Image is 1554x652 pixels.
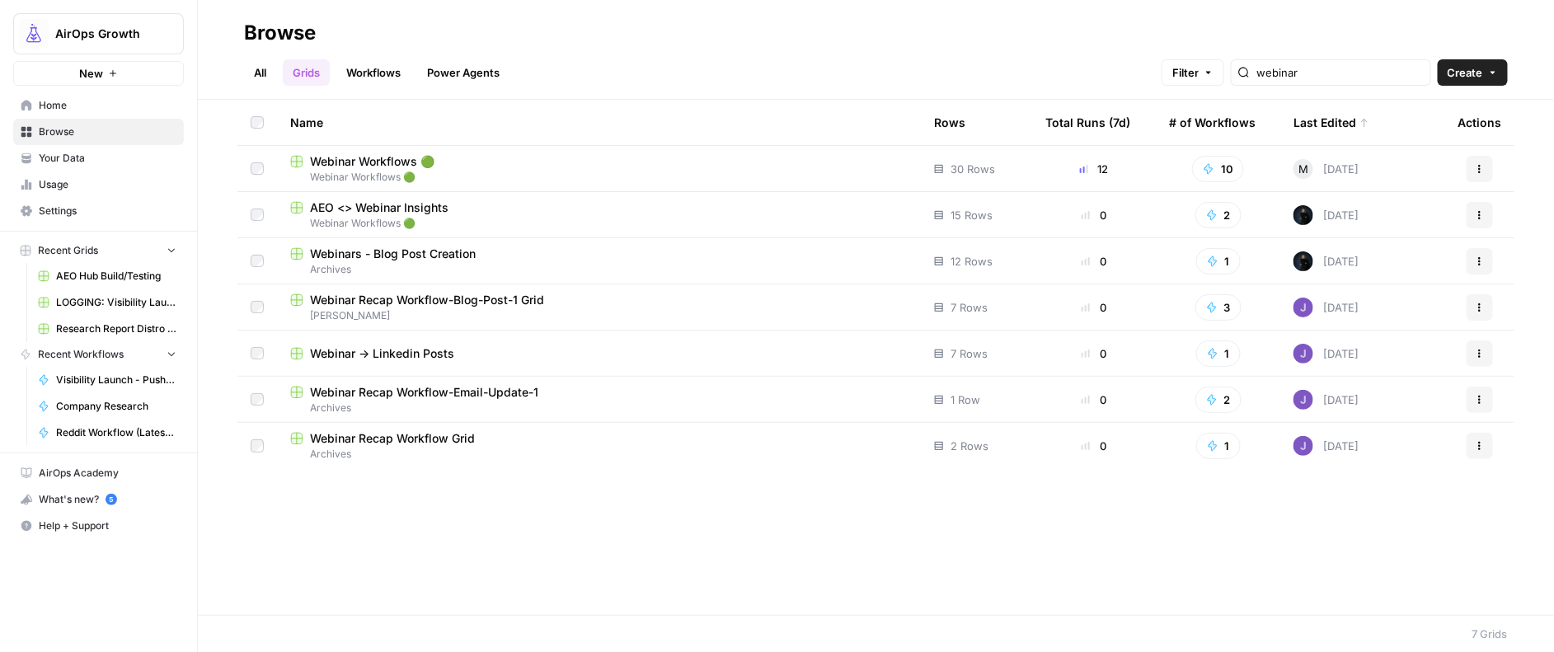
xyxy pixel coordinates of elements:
span: AEO <> Webinar Insights [310,199,448,216]
span: 12 Rows [951,253,993,270]
span: Home [39,98,176,113]
div: [DATE] [1293,205,1359,225]
div: 7 Grids [1472,626,1508,642]
div: [DATE] [1293,251,1359,271]
div: [DATE] [1293,298,1359,317]
div: What's new? [14,487,183,512]
span: Recent Workflows [38,347,124,362]
a: Visibility Launch - Push Domains to Clay table [31,367,184,393]
div: Total Runs (7d) [1045,100,1130,145]
span: 30 Rows [951,161,995,177]
a: Power Agents [417,59,509,86]
button: Help + Support [13,513,184,539]
button: 1 [1196,248,1241,274]
img: ubsf4auoma5okdcylokeqxbo075l [1293,390,1313,410]
button: 2 [1195,202,1242,228]
span: Recent Grids [38,243,98,258]
a: All [244,59,276,86]
a: Webinar Recap Workflow GridArchives [290,430,908,462]
button: 1 [1196,433,1241,459]
button: Recent Workflows [13,342,184,367]
span: Browse [39,124,176,139]
button: Recent Grids [13,238,184,263]
img: ubsf4auoma5okdcylokeqxbo075l [1293,298,1313,317]
a: LOGGING: Visibility Launch - Pipeline Lead Magnet [31,289,184,316]
img: ubsf4auoma5okdcylokeqxbo075l [1293,344,1313,364]
div: 0 [1045,299,1143,316]
span: Reddit Workflow (Latest) (Install Flow) [56,425,176,440]
a: Webinar Recap Workflow-Email-Update-1Archives [290,384,908,415]
a: Research Report Distro Workflows [31,316,184,342]
text: 5 [109,495,113,504]
div: 0 [1045,438,1143,454]
span: 7 Rows [951,345,988,362]
span: [PERSON_NAME] [290,308,908,323]
span: Webinar Workflows 🟢 [310,153,434,170]
a: Webinars - Blog Post CreationArchives [290,246,908,277]
span: Archives [290,401,908,415]
span: New [79,65,103,82]
span: Research Report Distro Workflows [56,321,176,336]
span: Webinar Recap Workflow Grid [310,430,475,447]
a: Your Data [13,145,184,171]
a: Webinar -> Linkedin Posts [290,345,908,362]
div: Name [290,100,908,145]
a: AEO Hub Build/Testing [31,263,184,289]
span: Usage [39,177,176,192]
div: [DATE] [1293,344,1359,364]
span: 15 Rows [951,207,993,223]
div: [DATE] [1293,436,1359,456]
a: Usage [13,171,184,198]
a: Reddit Workflow (Latest) (Install Flow) [31,420,184,446]
div: 0 [1045,253,1143,270]
a: AirOps Academy [13,460,184,486]
a: Company Research [31,393,184,420]
a: Webinar Workflows 🟢Webinar Workflows 🟢 [290,153,908,185]
a: Grids [283,59,330,86]
button: 1 [1196,340,1241,367]
span: AirOps Growth [55,26,155,42]
button: 2 [1195,387,1242,413]
a: 5 [106,494,117,505]
span: Filter [1172,64,1199,81]
div: 12 [1045,161,1143,177]
span: AEO Hub Build/Testing [56,269,176,284]
span: Webinar Workflows 🟢 [290,216,908,231]
div: 0 [1045,207,1143,223]
span: Archives [290,262,908,277]
button: Filter [1162,59,1224,86]
span: LOGGING: Visibility Launch - Pipeline Lead Magnet [56,295,176,310]
span: Your Data [39,151,176,166]
a: AEO <> Webinar InsightsWebinar Workflows 🟢 [290,199,908,231]
span: Webinar Workflows 🟢 [290,170,908,185]
a: Workflows [336,59,411,86]
input: Search [1256,64,1424,81]
span: M [1298,161,1308,177]
div: [DATE] [1293,159,1359,179]
button: What's new? 5 [13,486,184,513]
button: Create [1438,59,1508,86]
button: 10 [1192,156,1244,182]
a: Settings [13,198,184,224]
span: Webinar Recap Workflow-Blog-Post-1 Grid [310,292,544,308]
div: 0 [1045,392,1143,408]
div: Last Edited [1293,100,1369,145]
span: 7 Rows [951,299,988,316]
a: Browse [13,119,184,145]
button: New [13,61,184,86]
img: mae98n22be7w2flmvint2g1h8u9g [1293,205,1313,225]
span: AirOps Academy [39,466,176,481]
span: Archives [290,447,908,462]
div: # of Workflows [1169,100,1256,145]
img: AirOps Growth Logo [19,19,49,49]
img: ubsf4auoma5okdcylokeqxbo075l [1293,436,1313,456]
span: Webinars - Blog Post Creation [310,246,476,262]
button: 3 [1195,294,1242,321]
div: 0 [1045,345,1143,362]
span: 2 Rows [951,438,988,454]
span: Visibility Launch - Push Domains to Clay table [56,373,176,387]
a: Webinar Recap Workflow-Blog-Post-1 Grid[PERSON_NAME] [290,292,908,323]
button: Workspace: AirOps Growth [13,13,184,54]
div: [DATE] [1293,390,1359,410]
span: Create [1448,64,1483,81]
